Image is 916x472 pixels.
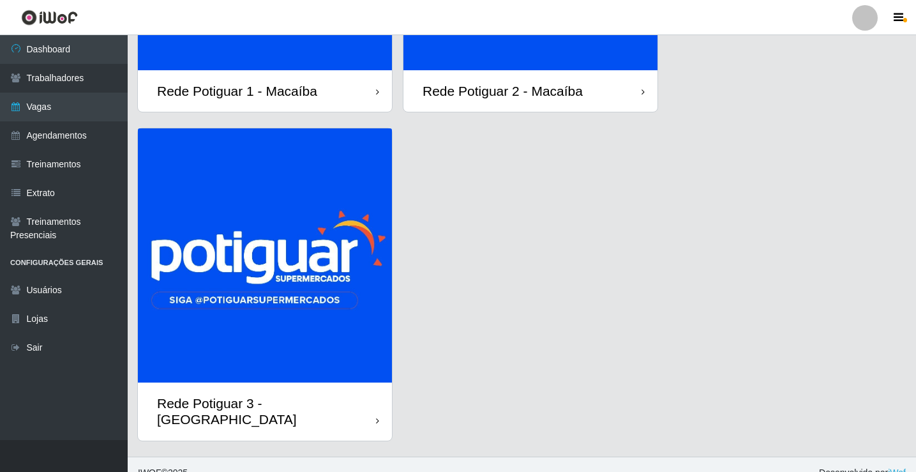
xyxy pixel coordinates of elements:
div: Rede Potiguar 3 - [GEOGRAPHIC_DATA] [157,395,376,427]
img: CoreUI Logo [21,10,78,26]
div: Rede Potiguar 1 - Macaíba [157,83,317,99]
a: Rede Potiguar 3 - [GEOGRAPHIC_DATA] [138,128,392,440]
div: Rede Potiguar 2 - Macaíba [423,83,583,99]
img: cardImg [138,128,392,383]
